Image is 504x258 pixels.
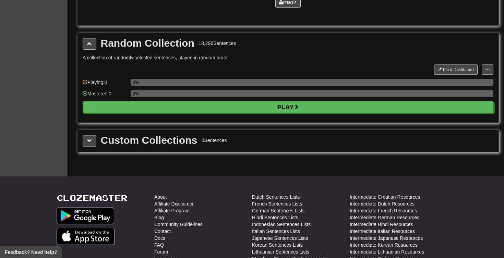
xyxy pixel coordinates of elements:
a: Affiliate Disclaimer [154,200,194,207]
a: Community Guidelines [154,221,203,228]
a: Intermediate Croatian Resources [350,193,420,200]
a: Hindi Sentences Lists [252,214,298,221]
button: Play [83,101,493,113]
div: Random Collection [101,38,194,48]
div: Custom Collections [101,135,197,145]
p: A collection of randomly selected sentences, played in random order. [83,54,493,61]
a: Japanese Sentences Lists [252,235,308,242]
a: Forum [154,248,168,255]
a: Intermediate Dutch Resources [350,200,415,207]
a: German Sentences Lists [252,207,304,214]
a: Intermediate Japanese Resources [350,235,423,242]
img: Get it on App Store [57,228,115,245]
div: Playing: 0 [83,79,127,90]
a: Docs [154,235,165,242]
a: Affiliate Program [154,207,190,214]
span: Open feedback widget [5,249,57,256]
div: 18,296 Sentences [199,40,236,47]
a: Intermediate Lithuanian Resources [350,248,424,255]
div: 0 Sentences [202,137,227,144]
a: Intermediate Hindi Resources [350,221,413,228]
a: Korean Sentences Lists [252,242,303,248]
a: Blog [154,214,164,221]
button: Pin toDashboard [434,64,478,75]
a: Clozemaster [57,193,128,202]
a: FAQ [154,242,164,248]
a: About [154,193,167,200]
a: Intermediate German Resources [350,214,419,221]
a: Dutch Sentences Lists [252,193,300,200]
a: Indonesian Sentences Lists [252,221,311,228]
a: Intermediate French Resources [350,207,417,214]
img: Get it on Google Play [57,207,114,224]
div: Mastered: 0 [83,90,127,102]
a: Lithuanian Sentences Lists [252,248,309,255]
a: Intermediate Korean Resources [350,242,418,248]
a: Intermediate Italian Resources [350,228,415,235]
a: Contact [154,228,171,235]
a: French Sentences Lists [252,200,302,207]
a: Italian Sentences Lists [252,228,300,235]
